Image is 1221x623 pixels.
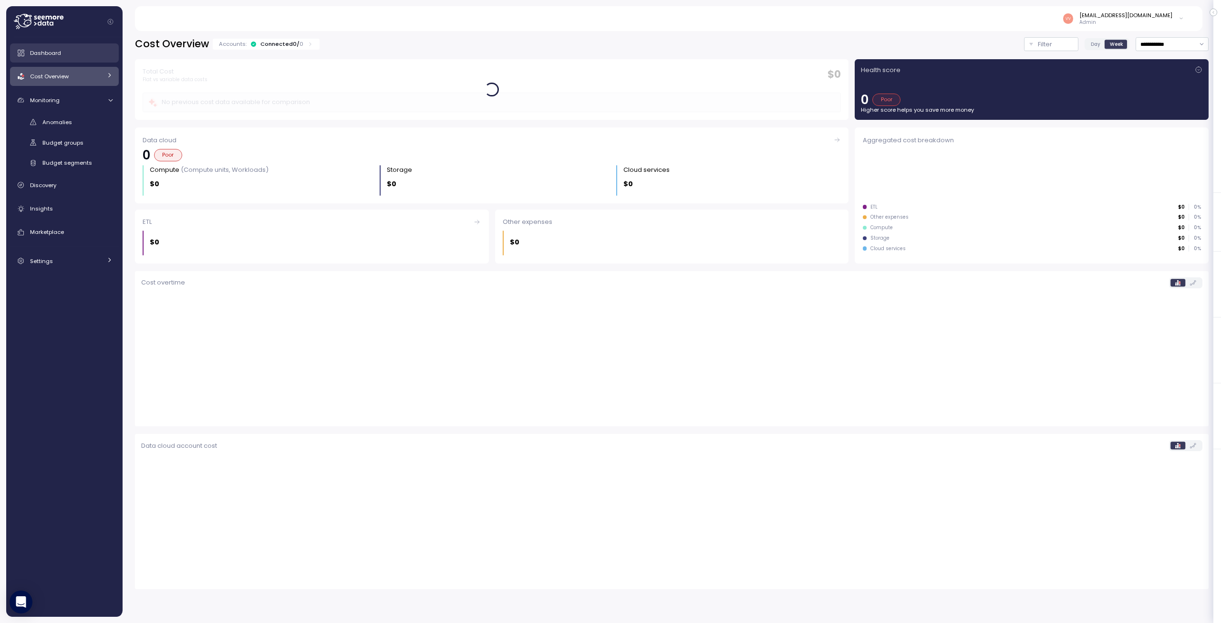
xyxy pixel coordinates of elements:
[10,199,119,218] a: Insights
[150,165,269,175] div: Compute
[154,149,182,161] div: Poor
[1189,245,1200,252] p: 0 %
[1110,41,1123,48] span: Week
[872,94,900,106] div: Poor
[104,18,116,25] button: Collapse navigation
[150,237,159,248] p: $0
[30,257,53,265] span: Settings
[135,434,1209,589] div: Aggregated cost breakdown
[387,165,412,175] div: Storage
[1178,235,1185,242] p: $0
[1079,19,1172,26] p: Admin
[623,179,633,190] p: $0
[42,139,83,147] span: Budget groups
[623,165,670,175] div: Cloud services
[1178,224,1185,231] p: $0
[300,40,303,48] p: 0
[1038,40,1052,49] p: Filter
[10,91,119,110] a: Monitoring
[387,179,396,190] p: $0
[870,245,906,252] div: Cloud services
[10,155,119,171] a: Budget segments
[1189,224,1200,231] p: 0 %
[213,39,320,50] div: Accounts:Connected0/0
[260,40,303,48] div: Connected 0 /
[30,49,61,57] span: Dashboard
[510,237,519,248] p: $0
[10,43,119,63] a: Dashboard
[861,94,869,106] p: 0
[10,114,119,130] a: Anomalies
[30,73,69,80] span: Cost Overview
[143,136,841,145] div: Data cloud
[135,210,489,264] a: ETL$0
[10,67,119,86] a: Cost Overview
[870,214,909,221] div: Other expenses
[30,96,60,104] span: Monitoring
[1091,41,1100,48] span: Day
[135,127,849,203] a: Data cloud0PoorCompute (Compute units, Workloads)$0Storage $0Cloud services $0
[150,179,159,190] p: $0
[1178,204,1185,211] p: $0
[1189,235,1200,242] p: 0 %
[870,235,890,242] div: Storage
[141,441,217,451] p: Data cloud account cost
[10,223,119,242] a: Marketplace
[870,224,893,231] div: Compute
[219,40,247,48] p: Accounts:
[1189,204,1200,211] p: 0 %
[10,135,119,150] a: Budget groups
[1178,245,1185,252] p: $0
[863,136,1201,145] div: Aggregated cost breakdown
[30,228,64,236] span: Marketplace
[870,204,878,211] div: ETL
[141,278,185,287] p: Cost overtime
[861,65,900,75] p: Health score
[503,217,841,227] div: Other expenses
[42,118,72,126] span: Anomalies
[10,252,119,271] a: Settings
[10,176,119,195] a: Discovery
[1063,13,1073,23] img: 46f7259ee843653f49e58c8eef8347fd
[1024,37,1078,51] button: Filter
[143,217,481,227] div: ETL
[10,591,32,613] div: Open Intercom Messenger
[143,149,150,161] p: 0
[861,106,1202,114] p: Higher score helps you save more money
[1079,11,1172,19] div: [EMAIL_ADDRESS][DOMAIN_NAME]
[42,159,92,167] span: Budget segments
[181,165,269,174] p: (Compute units, Workloads)
[30,181,56,189] span: Discovery
[1178,214,1185,221] p: $0
[135,37,209,51] h2: Cost Overview
[30,205,53,212] span: Insights
[1189,214,1200,221] p: 0 %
